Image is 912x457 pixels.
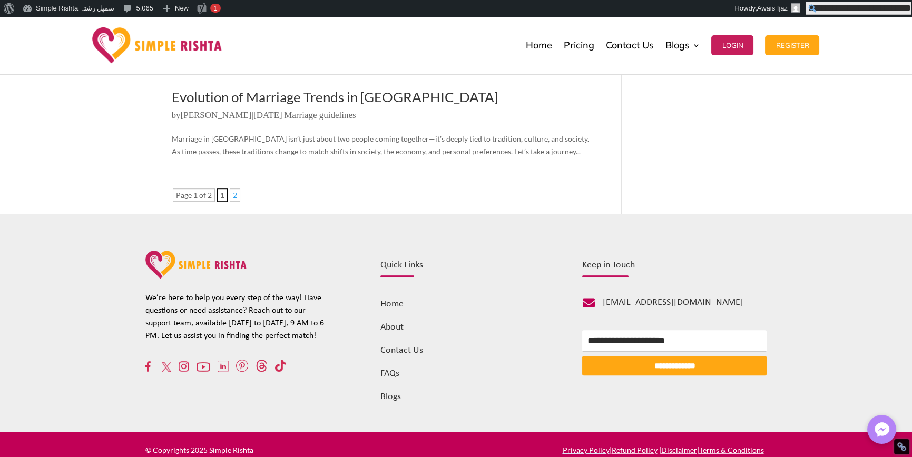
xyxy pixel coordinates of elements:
[181,110,252,120] a: [PERSON_NAME]
[217,188,228,202] span: 1
[230,188,240,202] a: 2
[611,445,657,454] a: Refund Policy
[284,110,356,120] a: Marriage guidelines
[473,445,767,455] p: | |
[380,369,399,379] a: FAQs
[583,297,595,309] span: 
[765,35,819,55] button: Register
[145,294,324,340] span: We’re here to help you every step of the way! Have questions or need assistance? Reach out to our...
[253,110,282,120] span: [DATE]
[582,261,767,275] h4: Keep in Touch
[380,322,404,332] a: About
[665,19,700,72] a: Blogs
[380,392,401,402] a: Blogs
[897,442,907,452] div: Restore Info Box &#10;&#10;NoFollow Info:&#10; META-Robots NoFollow: &#09;false&#10; META-Robots ...
[173,188,215,202] span: Page 1 of 2
[145,251,247,279] img: website-logo-pink-orange
[603,297,743,307] span: [EMAIL_ADDRESS][DOMAIN_NAME]
[380,261,548,275] h4: Quick Links
[605,19,653,72] a: Contact Us
[661,445,767,454] span: |
[213,4,217,12] span: 1
[172,88,498,105] a: Evolution of Marriage Trends in [GEOGRAPHIC_DATA]
[699,445,763,454] a: Terms & Conditions
[562,445,609,454] a: Privacy Policy
[525,19,552,72] a: Home
[563,19,594,72] a: Pricing
[172,109,591,130] p: by | |
[380,345,423,355] a: Contact Us
[871,419,893,440] img: Messenger
[145,445,253,454] span: © Copyrights 2025 Simple Rishta
[661,445,697,454] a: Disclaimer
[765,19,819,72] a: Register
[711,35,753,55] button: Login
[711,19,753,72] a: Login
[145,271,247,280] a: Simple rishta logo
[757,4,788,12] span: Awais Ijaz
[380,299,404,309] a: Home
